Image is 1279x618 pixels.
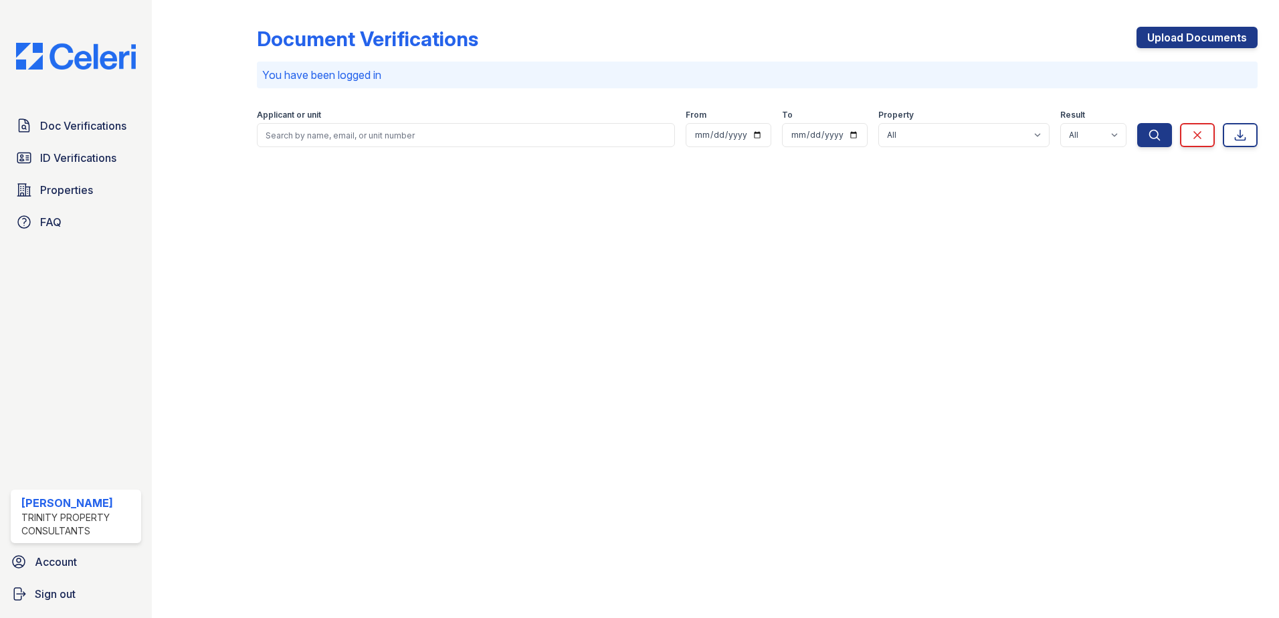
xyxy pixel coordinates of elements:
p: You have been logged in [262,67,1252,83]
label: Result [1060,110,1085,120]
label: From [686,110,706,120]
a: Sign out [5,581,146,607]
label: To [782,110,793,120]
a: ID Verifications [11,144,141,171]
a: Upload Documents [1137,27,1258,48]
img: CE_Logo_Blue-a8612792a0a2168367f1c8372b55b34899dd931a85d93a1a3d3e32e68fde9ad4.png [5,43,146,70]
label: Applicant or unit [257,110,321,120]
span: Doc Verifications [40,118,126,134]
span: Sign out [35,586,76,602]
span: Account [35,554,77,570]
a: Doc Verifications [11,112,141,139]
label: Property [878,110,914,120]
span: ID Verifications [40,150,116,166]
span: Properties [40,182,93,198]
a: FAQ [11,209,141,235]
a: Account [5,548,146,575]
div: Document Verifications [257,27,478,51]
input: Search by name, email, or unit number [257,123,675,147]
div: Trinity Property Consultants [21,511,136,538]
div: [PERSON_NAME] [21,495,136,511]
a: Properties [11,177,141,203]
span: FAQ [40,214,62,230]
